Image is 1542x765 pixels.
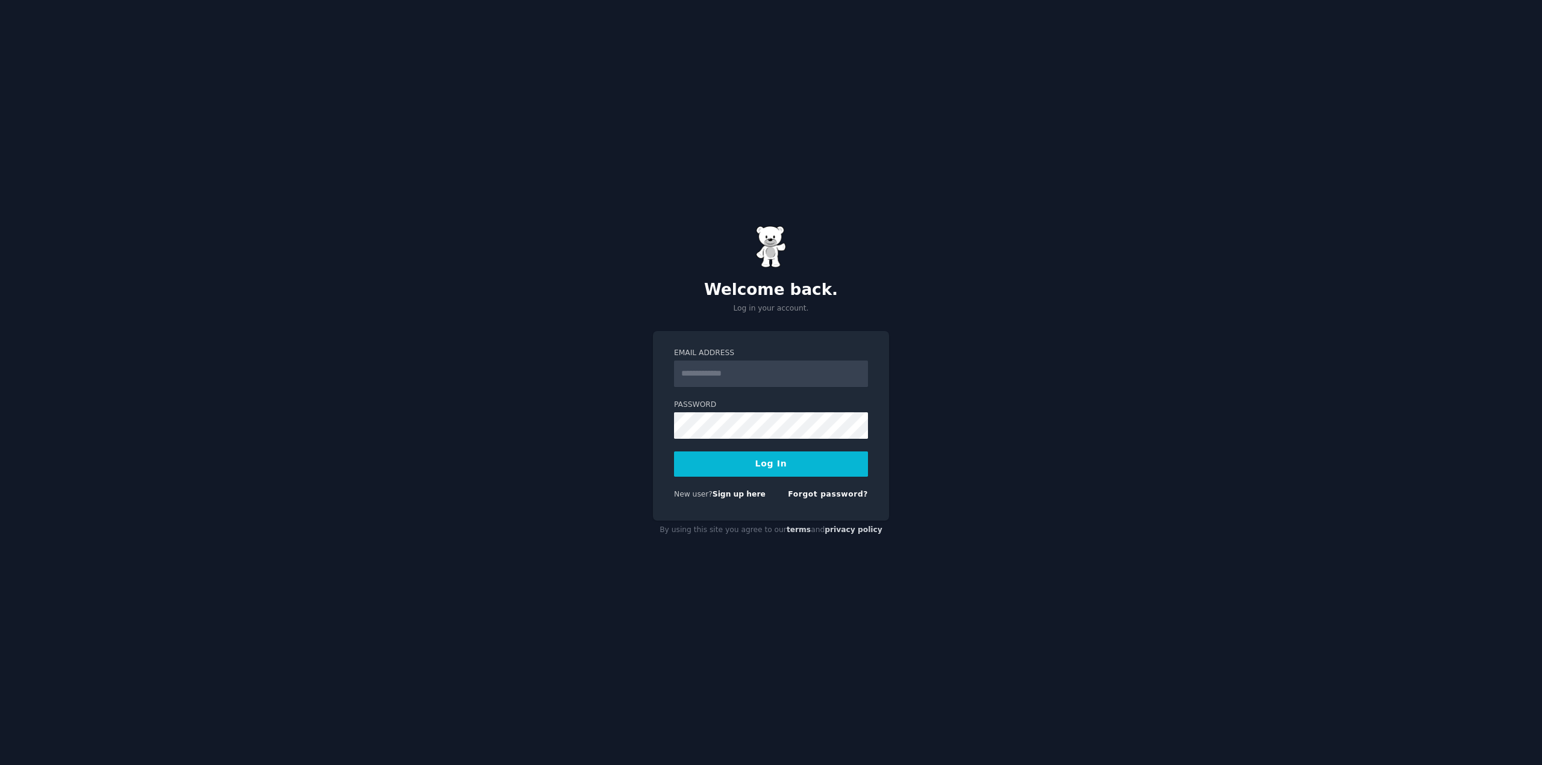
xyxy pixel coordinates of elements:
a: terms [787,525,811,534]
button: Log In [674,451,868,477]
h2: Welcome back. [653,280,889,300]
label: Email Address [674,348,868,359]
img: Gummy Bear [756,226,786,268]
a: Sign up here [713,490,766,498]
a: Forgot password? [788,490,868,498]
span: New user? [674,490,713,498]
label: Password [674,400,868,410]
a: privacy policy [825,525,882,534]
p: Log in your account. [653,303,889,314]
div: By using this site you agree to our and [653,521,889,540]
